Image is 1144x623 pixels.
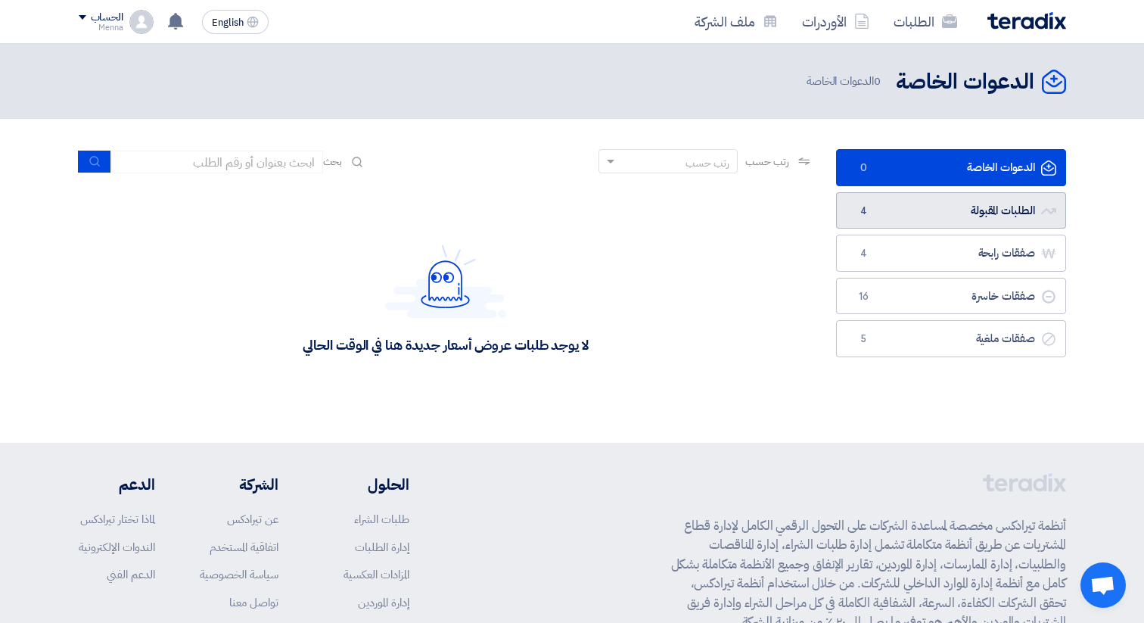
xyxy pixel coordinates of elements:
[354,511,409,528] a: طلبات الشراء
[855,160,873,176] span: 0
[227,511,278,528] a: عن تيرادكس
[91,11,123,24] div: الحساب
[80,511,155,528] a: لماذا تختار تيرادكس
[79,473,155,496] li: الدعم
[745,154,788,170] span: رتب حسب
[212,17,244,28] span: English
[836,320,1066,357] a: صفقات ملغية5
[324,473,409,496] li: الحلول
[79,539,155,556] a: الندوات الإلكترونية
[202,10,269,34] button: English
[682,4,790,39] a: ملف الشركة
[836,235,1066,272] a: صفقات رابحة4
[855,246,873,261] span: 4
[79,23,123,32] div: Menna
[855,332,873,347] span: 5
[855,289,873,304] span: 16
[129,10,154,34] img: profile_test.png
[807,73,884,90] span: الدعوات الخاصة
[790,4,881,39] a: الأوردرات
[200,566,278,583] a: سياسة الخصوصية
[1080,562,1126,608] div: Open chat
[358,594,409,611] a: إدارة الموردين
[855,204,873,219] span: 4
[111,151,323,173] input: ابحث بعنوان أو رقم الطلب
[836,192,1066,229] a: الطلبات المقبولة4
[881,4,969,39] a: الطلبات
[385,245,506,318] img: Hello
[344,566,409,583] a: المزادات العكسية
[229,594,278,611] a: تواصل معنا
[355,539,409,556] a: إدارة الطلبات
[836,149,1066,186] a: الدعوات الخاصة0
[323,154,343,170] span: بحث
[836,278,1066,315] a: صفقات خاسرة16
[303,336,588,354] div: لا يوجد طلبات عروض أسعار جديدة هنا في الوقت الحالي
[107,566,155,583] a: الدعم الفني
[874,73,881,89] span: 0
[896,67,1034,97] h2: الدعوات الخاصة
[685,155,729,171] div: رتب حسب
[987,12,1066,30] img: Teradix logo
[210,539,278,556] a: اتفاقية المستخدم
[200,473,278,496] li: الشركة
